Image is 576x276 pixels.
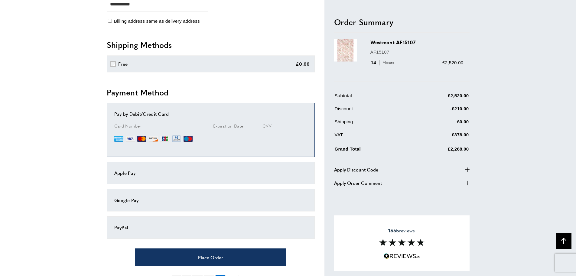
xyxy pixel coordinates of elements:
[409,118,469,130] td: £0.00
[114,18,200,24] span: Billing address same as delivery address
[334,179,382,186] span: Apply Order Comment
[409,105,469,117] td: -£210.00
[409,92,469,104] td: £2,520.00
[107,39,315,50] h2: Shipping Methods
[137,134,146,143] img: MC.png
[118,60,128,68] div: Free
[409,131,469,143] td: £378.00
[388,228,415,234] span: reviews
[114,197,307,204] div: Google Pay
[262,123,272,129] span: CVV
[296,60,310,68] div: £0.00
[370,59,396,66] div: 14
[114,123,142,129] span: Card Number
[409,144,469,157] td: £2,268.00
[335,92,409,104] td: Subtotal
[108,19,112,23] input: Billing address same as delivery address
[114,110,307,118] div: Pay by Debit/Credit Card
[370,48,464,55] p: AF15107
[442,60,463,65] span: £2,520.00
[335,118,409,130] td: Shipping
[107,87,315,98] h2: Payment Method
[114,169,307,177] div: Apple Pay
[334,166,378,173] span: Apply Discount Code
[126,134,135,143] img: VI.png
[334,39,357,62] img: Westmont AF15107
[149,134,158,143] img: DI.png
[135,248,286,266] button: Place Order
[335,131,409,143] td: VAT
[379,60,396,65] span: Meters
[184,134,193,143] img: MI.png
[384,253,420,259] img: Reviews.io 5 stars
[335,144,409,157] td: Grand Total
[388,227,399,234] strong: 1655
[160,134,169,143] img: JCB.png
[370,39,464,46] h3: Westmont AF15107
[114,224,307,231] div: PayPal
[335,105,409,117] td: Discount
[172,134,181,143] img: DN.png
[114,134,123,143] img: AE.png
[213,123,243,129] span: Expiration Date
[334,16,470,27] h2: Order Summary
[379,239,425,246] img: Reviews section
